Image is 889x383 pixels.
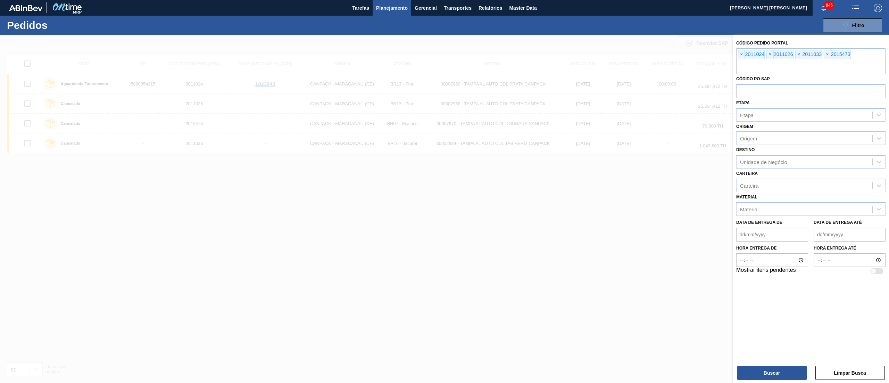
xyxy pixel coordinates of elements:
span: Filtro [852,23,864,28]
img: TNhmsLtSVTkK8tSr43FrP2fwEKptu5GPRR3wAAAABJRU5ErkJggg== [9,5,42,11]
input: dd/mm/yyyy [736,228,808,242]
div: Material [740,206,758,212]
div: 2011026 [766,50,793,59]
span: Tarefas [352,4,369,12]
label: Carteira [736,171,758,176]
label: Códido PO SAP [736,76,770,81]
div: Etapa [740,112,754,118]
div: Carteira [740,182,758,188]
div: 2011024 [738,50,765,59]
span: × [738,50,745,59]
label: Hora entrega até [814,243,886,253]
div: 2015473 [824,50,850,59]
div: Unidade de Negócio [740,159,787,165]
span: Planejamento [376,4,408,12]
label: Data de Entrega de [736,220,782,225]
div: 2011033 [795,50,822,59]
button: Filtro [823,18,882,32]
button: Notificações [813,3,835,13]
img: userActions [851,4,860,12]
h1: Pedidos [7,21,115,29]
span: × [796,50,802,59]
span: × [824,50,831,59]
label: Etapa [736,100,750,105]
span: Gerencial [415,4,437,12]
label: Código Pedido Portal [736,41,788,46]
span: 845 [824,1,834,9]
span: Master Data [509,4,537,12]
label: Origem [736,124,753,129]
span: Transportes [444,4,472,12]
input: dd/mm/yyyy [814,228,886,242]
label: Hora entrega de [736,243,808,253]
label: Destino [736,147,755,152]
label: Material [736,195,757,199]
img: Logout [874,4,882,12]
div: Origem [740,136,757,141]
span: × [767,50,773,59]
label: Mostrar itens pendentes [736,267,796,275]
label: Data de Entrega até [814,220,862,225]
span: Relatórios [479,4,502,12]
